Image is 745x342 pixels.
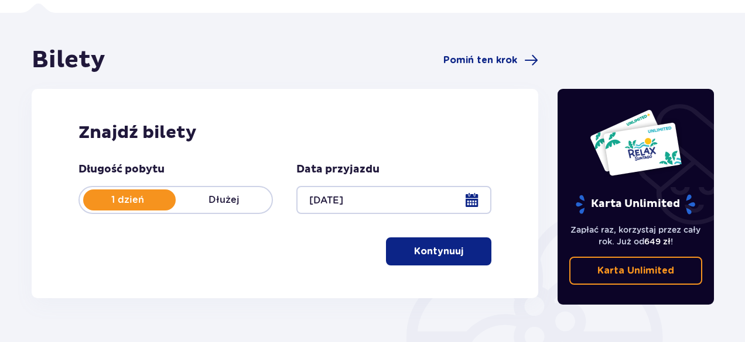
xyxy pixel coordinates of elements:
p: Karta Unlimited [575,194,696,215]
h2: Znajdź bilety [78,122,491,144]
a: Karta Unlimited [569,257,703,285]
p: Karta Unlimited [597,264,674,277]
span: Pomiń ten krok [443,54,517,67]
span: 649 zł [644,237,671,246]
h1: Bilety [32,46,105,75]
button: Kontynuuj [386,237,491,265]
p: Dłużej [176,194,272,206]
p: Zapłać raz, korzystaj przez cały rok. Już od ! [569,224,703,247]
p: Kontynuuj [414,245,463,258]
p: Data przyjazdu [296,163,380,177]
p: Długość pobytu [78,163,165,177]
p: 1 dzień [80,194,176,206]
a: Pomiń ten krok [443,53,538,67]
